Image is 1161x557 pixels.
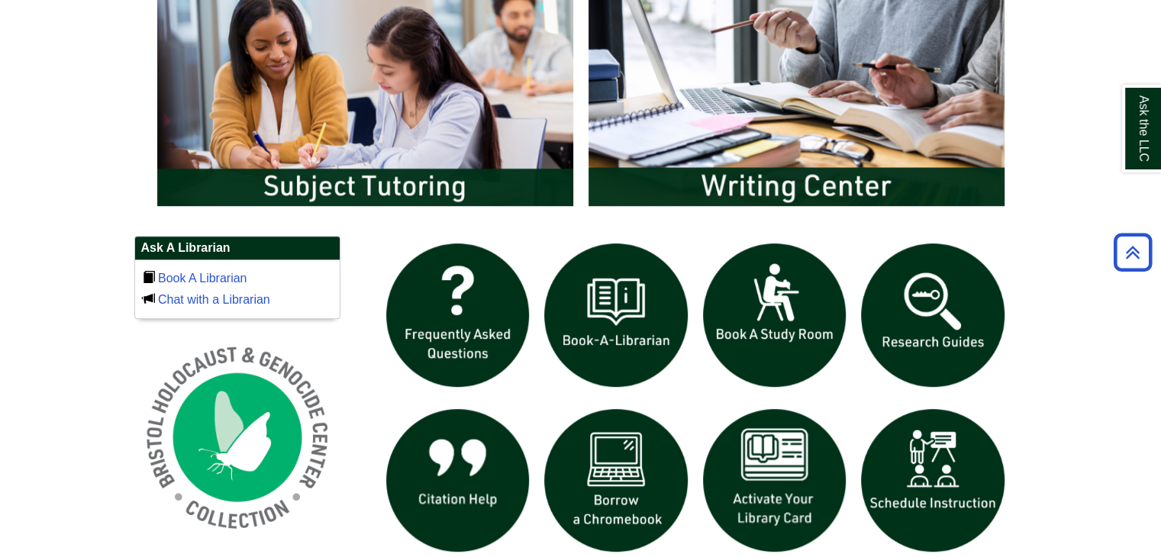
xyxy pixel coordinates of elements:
img: frequently asked questions [379,236,537,394]
img: Holocaust and Genocide Collection [134,334,340,540]
a: Back to Top [1108,242,1157,262]
img: Book a Librarian icon links to book a librarian web page [537,236,695,394]
h2: Ask A Librarian [135,237,340,260]
img: book a study room icon links to book a study room web page [695,236,854,394]
img: Research Guides icon links to research guides web page [853,236,1012,394]
a: Book A Librarian [158,272,247,285]
a: Chat with a Librarian [158,293,270,306]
